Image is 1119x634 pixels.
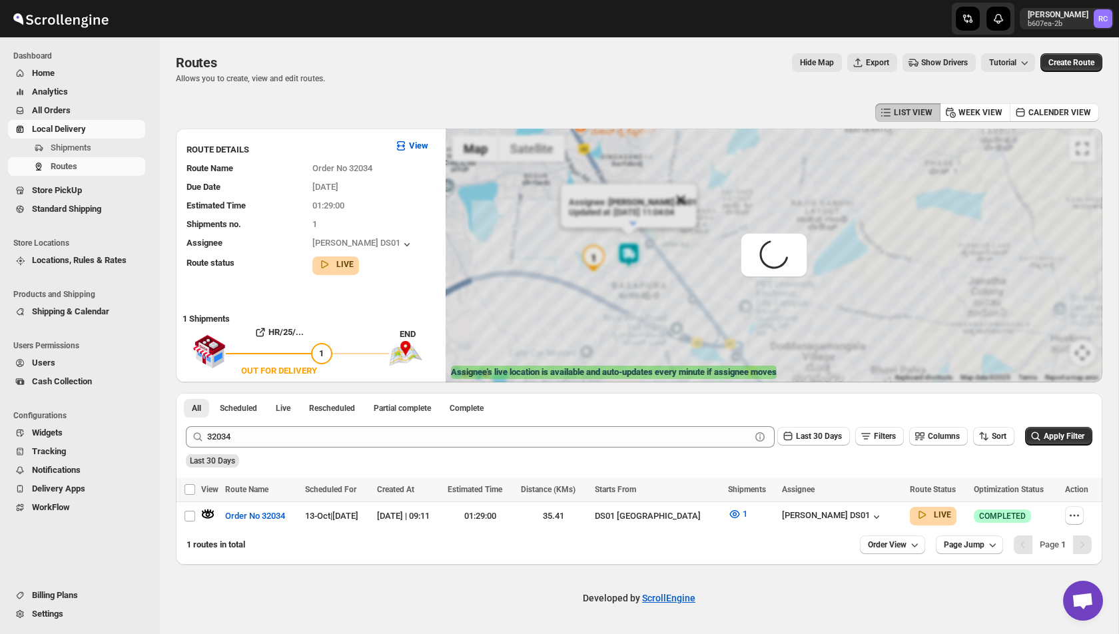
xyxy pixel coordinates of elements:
[186,238,222,248] span: Assignee
[225,509,285,523] span: Order No 32034
[8,157,145,176] button: Routes
[8,83,145,101] button: Analytics
[8,101,145,120] button: All Orders
[940,103,1010,122] button: WEEK VIEW
[1010,103,1099,122] button: CALENDER VIEW
[782,510,883,523] div: [PERSON_NAME] DS01
[51,161,77,171] span: Routes
[312,182,338,192] span: [DATE]
[312,200,344,210] span: 01:29:00
[312,219,317,229] span: 1
[8,605,145,623] button: Settings
[800,57,834,68] span: Hide Map
[377,485,414,494] span: Created At
[1048,57,1094,68] span: Create Route
[32,87,68,97] span: Analytics
[192,403,201,414] span: All
[13,410,151,421] span: Configurations
[32,306,109,316] span: Shipping & Calendar
[13,238,151,248] span: Store Locations
[847,53,897,72] button: Export
[13,340,151,351] span: Users Permissions
[934,510,951,519] b: LIVE
[8,302,145,321] button: Shipping & Calendar
[1065,485,1088,494] span: Action
[992,432,1006,441] span: Sort
[186,219,241,229] span: Shipments no.
[8,586,145,605] button: Billing Plans
[910,485,956,494] span: Route Status
[220,403,257,414] span: Scheduled
[973,427,1014,446] button: Sort
[8,424,145,442] button: Widgets
[1094,9,1112,28] span: Rahul Chopra
[642,593,695,603] a: ScrollEngine
[936,535,1003,554] button: Page Jump
[448,485,502,494] span: Estimated Time
[8,251,145,270] button: Locations, Rules & Rates
[32,446,66,456] span: Tracking
[176,55,217,71] span: Routes
[192,326,226,378] img: shop.svg
[944,539,984,550] span: Page Jump
[974,485,1044,494] span: Optimization Status
[186,143,384,157] h3: ROUTE DETAILS
[377,509,440,523] div: [DATE] | 09:11
[8,442,145,461] button: Tracking
[184,399,209,418] button: All routes
[32,68,55,78] span: Home
[521,509,586,523] div: 35.41
[201,485,218,494] span: View
[1044,432,1084,441] span: Apply Filter
[32,204,101,214] span: Standard Shipping
[903,53,976,72] button: Show Drivers
[13,51,151,61] span: Dashboard
[521,485,575,494] span: Distance (KMs)
[11,2,111,35] img: ScrollEngine
[268,327,304,337] b: HR/25/...
[8,479,145,498] button: Delivery Apps
[981,53,1035,72] button: Tutorial
[32,465,81,475] span: Notifications
[1014,535,1092,554] nav: Pagination
[32,502,70,512] span: WorkFlow
[777,427,850,446] button: Last 30 Days
[8,461,145,479] button: Notifications
[186,182,220,192] span: Due Date
[400,328,439,341] div: END
[874,432,896,441] span: Filters
[915,508,951,521] button: LIVE
[186,163,233,173] span: Route Name
[318,258,354,271] button: LIVE
[989,58,1016,67] span: Tutorial
[225,485,268,494] span: Route Name
[720,503,755,525] button: 1
[312,238,414,251] button: [PERSON_NAME] DS01
[176,307,230,324] b: 1 Shipments
[595,509,720,523] div: DS01 [GEOGRAPHIC_DATA]
[792,53,842,72] button: Map action label
[728,485,766,494] span: Shipments
[305,485,356,494] span: Scheduled For
[928,432,960,441] span: Columns
[217,505,293,527] button: Order No 32034
[595,485,636,494] span: Starts From
[8,354,145,372] button: Users
[336,260,354,269] b: LIVE
[32,609,63,619] span: Settings
[32,105,71,115] span: All Orders
[32,358,55,368] span: Users
[389,341,422,366] img: trip_end.png
[782,485,815,494] span: Assignee
[583,591,695,605] p: Developed by
[8,498,145,517] button: WorkFlow
[866,57,889,68] span: Export
[979,511,1026,521] span: COMPLETED
[32,483,85,493] span: Delivery Apps
[1063,581,1103,621] div: Open chat
[894,107,932,118] span: LIST VIEW
[743,509,747,519] span: 1
[312,163,372,173] span: Order No 32034
[860,535,925,554] button: Order View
